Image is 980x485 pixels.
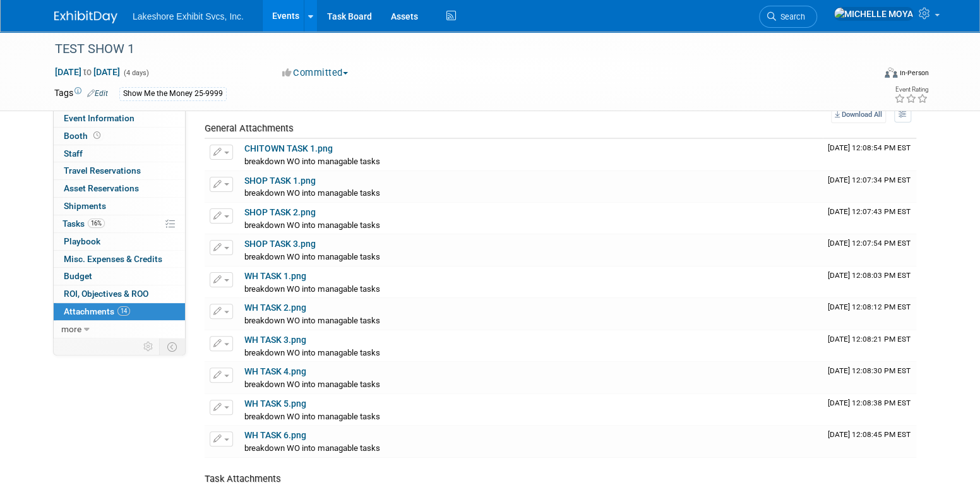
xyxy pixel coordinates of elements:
[244,412,380,421] span: breakdown WO into managable tasks
[759,6,817,28] a: Search
[828,302,911,311] span: Upload Timestamp
[64,271,92,281] span: Budget
[54,11,117,23] img: ExhibitDay
[61,324,81,334] span: more
[244,348,380,357] span: breakdown WO into managable tasks
[244,252,380,261] span: breakdown WO into managable tasks
[64,201,106,211] span: Shipments
[244,316,380,325] span: breakdown WO into managable tasks
[54,198,185,215] a: Shipments
[823,426,916,457] td: Upload Timestamp
[278,66,353,80] button: Committed
[54,145,185,162] a: Staff
[64,131,103,141] span: Booth
[899,68,929,78] div: In-Person
[205,473,281,484] span: Task Attachments
[244,239,316,249] a: SHOP TASK 3.png
[894,87,928,93] div: Event Rating
[823,394,916,426] td: Upload Timestamp
[133,11,244,21] span: Lakeshore Exhibit Svcs, Inc.
[54,303,185,320] a: Attachments14
[244,302,306,313] a: WH TASK 2.png
[244,207,316,217] a: SHOP TASK 2.png
[63,219,105,229] span: Tasks
[823,330,916,362] td: Upload Timestamp
[244,220,380,230] span: breakdown WO into managable tasks
[823,234,916,266] td: Upload Timestamp
[91,131,103,140] span: Booth not reserved yet
[54,268,185,285] a: Budget
[831,106,886,123] a: Download All
[88,219,105,228] span: 16%
[823,298,916,330] td: Upload Timestamp
[64,183,139,193] span: Asset Reservations
[823,203,916,234] td: Upload Timestamp
[885,68,897,78] img: Format-Inperson.png
[776,12,805,21] span: Search
[244,366,306,376] a: WH TASK 4.png
[799,66,929,85] div: Event Format
[828,143,911,152] span: Upload Timestamp
[54,162,185,179] a: Travel Reservations
[54,321,185,338] a: more
[823,266,916,298] td: Upload Timestamp
[160,338,186,355] td: Toggle Event Tabs
[244,443,380,453] span: breakdown WO into managable tasks
[81,67,93,77] span: to
[828,239,911,248] span: Upload Timestamp
[244,398,306,409] a: WH TASK 5.png
[51,38,854,61] div: TEST SHOW 1
[244,271,306,281] a: WH TASK 1.png
[828,271,911,280] span: Upload Timestamp
[823,362,916,393] td: Upload Timestamp
[54,215,185,232] a: Tasks16%
[828,335,911,344] span: Upload Timestamp
[64,254,162,264] span: Misc. Expenses & Credits
[64,165,141,176] span: Travel Reservations
[828,366,911,375] span: Upload Timestamp
[244,188,380,198] span: breakdown WO into managable tasks
[64,236,100,246] span: Playbook
[244,430,306,440] a: WH TASK 6.png
[54,128,185,145] a: Booth
[64,148,83,159] span: Staff
[54,87,108,101] td: Tags
[122,69,149,77] span: (4 days)
[64,306,130,316] span: Attachments
[64,289,148,299] span: ROI, Objectives & ROO
[823,139,916,171] td: Upload Timestamp
[244,143,333,153] a: CHITOWN TASK 1.png
[834,7,914,21] img: MICHELLE MOYA
[244,284,380,294] span: breakdown WO into managable tasks
[244,176,316,186] a: SHOP TASK 1.png
[244,157,380,166] span: breakdown WO into managable tasks
[828,398,911,407] span: Upload Timestamp
[828,207,911,216] span: Upload Timestamp
[138,338,160,355] td: Personalize Event Tab Strip
[54,251,185,268] a: Misc. Expenses & Credits
[54,110,185,127] a: Event Information
[54,180,185,197] a: Asset Reservations
[119,87,227,100] div: Show Me the Money 25-9999
[244,335,306,345] a: WH TASK 3.png
[54,66,121,78] span: [DATE] [DATE]
[54,233,185,250] a: Playbook
[205,123,294,134] span: General Attachments
[87,89,108,98] a: Edit
[64,113,134,123] span: Event Information
[828,430,911,439] span: Upload Timestamp
[117,306,130,316] span: 14
[244,380,380,389] span: breakdown WO into managable tasks
[54,285,185,302] a: ROI, Objectives & ROO
[823,171,916,203] td: Upload Timestamp
[828,176,911,184] span: Upload Timestamp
